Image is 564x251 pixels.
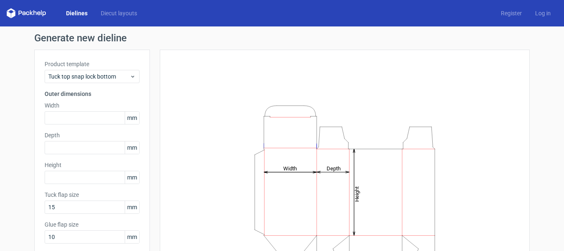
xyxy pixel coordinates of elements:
span: mm [125,171,139,184]
span: mm [125,141,139,154]
tspan: Width [283,165,297,171]
a: Diecut layouts [94,9,144,17]
tspan: Height [354,186,360,201]
h3: Outer dimensions [45,90,140,98]
span: Tuck top snap lock bottom [48,72,130,81]
label: Depth [45,131,140,139]
label: Width [45,101,140,110]
label: Height [45,161,140,169]
label: Glue flap size [45,220,140,229]
span: mm [125,201,139,213]
a: Register [494,9,528,17]
tspan: Depth [327,165,341,171]
span: mm [125,112,139,124]
a: Log in [528,9,557,17]
label: Tuck flap size [45,191,140,199]
span: mm [125,231,139,243]
a: Dielines [59,9,94,17]
h1: Generate new dieline [34,33,530,43]
label: Product template [45,60,140,68]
